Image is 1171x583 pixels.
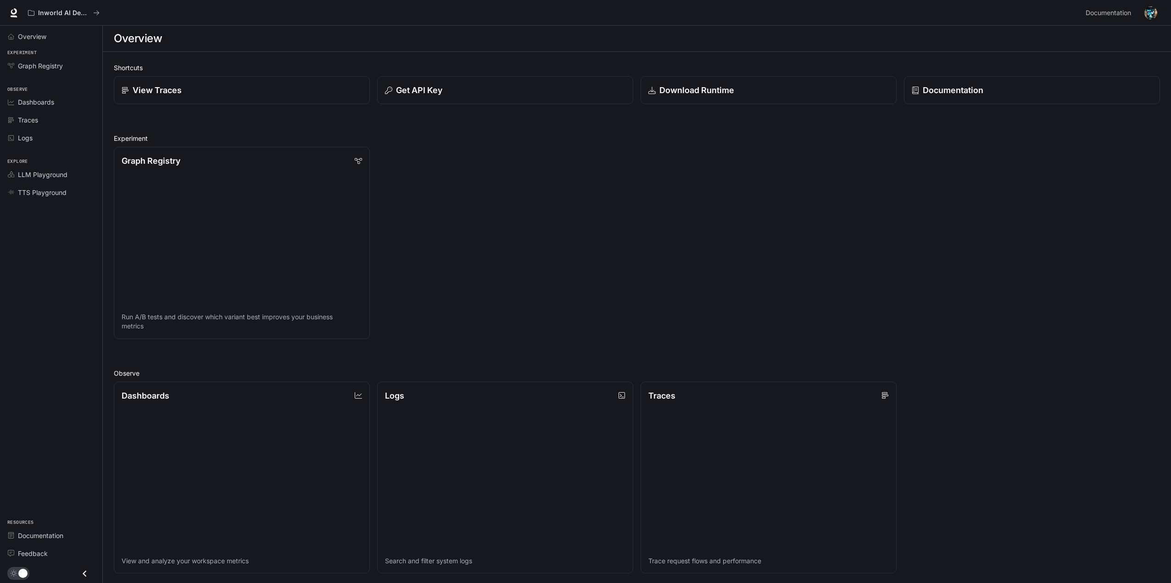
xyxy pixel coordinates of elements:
[114,133,1160,143] h2: Experiment
[385,389,404,402] p: Logs
[114,63,1160,72] h2: Shortcuts
[18,97,54,107] span: Dashboards
[377,382,633,574] a: LogsSearch and filter system logs
[18,115,38,125] span: Traces
[18,61,63,71] span: Graph Registry
[4,112,99,128] a: Traces
[4,527,99,544] a: Documentation
[114,368,1160,378] h2: Observe
[1082,4,1138,22] a: Documentation
[4,130,99,146] a: Logs
[1142,4,1160,22] button: User avatar
[18,170,67,179] span: LLM Playground
[1144,6,1157,19] img: User avatar
[18,32,46,41] span: Overview
[648,556,889,566] p: Trace request flows and performance
[1086,7,1131,19] span: Documentation
[122,312,362,331] p: Run A/B tests and discover which variant best improves your business metrics
[114,382,370,574] a: DashboardsView and analyze your workspace metrics
[4,94,99,110] a: Dashboards
[18,188,67,197] span: TTS Playground
[114,147,370,339] a: Graph RegistryRun A/B tests and discover which variant best improves your business metrics
[4,167,99,183] a: LLM Playground
[659,84,734,96] p: Download Runtime
[641,382,897,574] a: TracesTrace request flows and performance
[122,155,180,167] p: Graph Registry
[24,4,104,22] button: All workspaces
[4,545,99,561] a: Feedback
[648,389,675,402] p: Traces
[641,76,897,104] a: Download Runtime
[904,76,1160,104] a: Documentation
[4,28,99,44] a: Overview
[4,58,99,74] a: Graph Registry
[4,184,99,200] a: TTS Playground
[377,76,633,104] button: Get API Key
[122,389,169,402] p: Dashboards
[114,76,370,104] a: View Traces
[18,531,63,540] span: Documentation
[18,133,33,143] span: Logs
[74,564,95,583] button: Close drawer
[18,568,28,578] span: Dark mode toggle
[114,29,162,48] h1: Overview
[396,84,442,96] p: Get API Key
[385,556,625,566] p: Search and filter system logs
[133,84,182,96] p: View Traces
[38,9,89,17] p: Inworld AI Demos
[18,549,48,558] span: Feedback
[923,84,983,96] p: Documentation
[122,556,362,566] p: View and analyze your workspace metrics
